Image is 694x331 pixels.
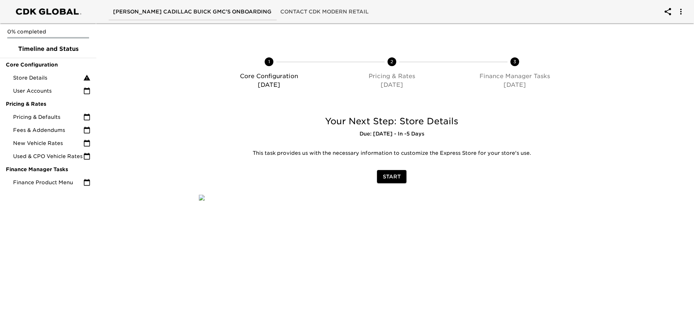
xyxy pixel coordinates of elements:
h5: Your Next Step: Store Details [199,116,585,127]
text: 2 [390,59,393,64]
p: Pricing & Rates [333,72,450,81]
span: Contact CDK Modern Retail [280,7,369,16]
p: Finance Manager Tasks [456,72,573,81]
span: [PERSON_NAME] Cadillac Buick GMC's Onboarding [113,7,272,16]
text: 3 [513,59,516,64]
p: [DATE] [333,81,450,89]
span: Start [383,172,401,181]
span: Timeline and Status [6,45,91,53]
p: [DATE] [456,81,573,89]
h6: Due: [DATE] - In -5 Days [199,130,585,138]
span: Pricing & Rates [6,100,91,108]
span: Finance Manager Tasks [6,166,91,173]
span: New Vehicle Rates [13,140,83,147]
p: This task provides us with the necessary information to customize the Express Store for your stor... [204,150,579,157]
button: Start [377,170,406,183]
span: User Accounts [13,87,83,94]
p: [DATE] [210,81,328,89]
img: qkibX1zbU72zw90W6Gan%2FTemplates%2FRjS7uaFIXtg43HUzxvoG%2F3e51d9d6-1114-4229-a5bf-f5ca567b6beb.jpg [199,195,205,201]
span: Finance Product Menu [13,179,83,186]
span: Core Configuration [6,61,91,68]
p: Core Configuration [210,72,328,81]
span: Fees & Addendums [13,126,83,134]
span: Pricing & Defaults [13,113,83,121]
button: account of current user [672,3,690,20]
p: 0% completed [7,28,89,35]
span: Used & CPO Vehicle Rates [13,153,83,160]
span: Store Details [13,74,83,81]
text: 1 [268,59,270,64]
button: account of current user [659,3,677,20]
